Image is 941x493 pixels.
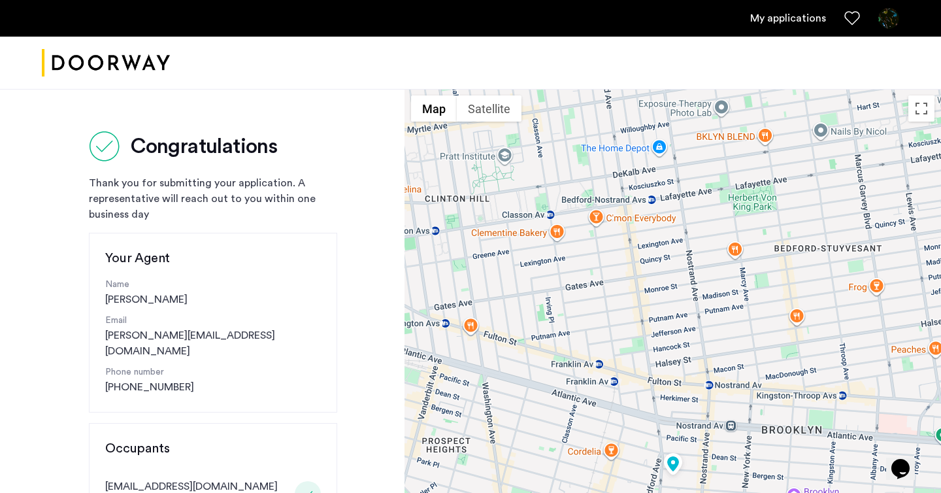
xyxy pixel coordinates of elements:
[131,133,277,160] h2: Congratulations
[750,10,826,26] a: My application
[105,439,321,458] h3: Occupants
[105,249,321,267] h3: Your Agent
[878,8,899,29] img: user
[42,39,170,88] a: Cazamio logo
[886,441,928,480] iframe: chat widget
[908,95,934,122] button: Toggle fullscreen view
[89,175,337,222] div: Thank you for submitting your application. A representative will reach out to you within one busi...
[105,314,321,328] p: Email
[105,379,194,395] a: [PHONE_NUMBER]
[411,95,457,122] button: Show street map
[844,10,860,26] a: Favorites
[105,278,321,292] p: Name
[457,95,521,122] button: Show satellite imagery
[105,328,321,359] a: [PERSON_NAME][EMAIL_ADDRESS][DOMAIN_NAME]
[42,39,170,88] img: logo
[105,278,321,307] div: [PERSON_NAME]
[105,365,321,379] p: Phone number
